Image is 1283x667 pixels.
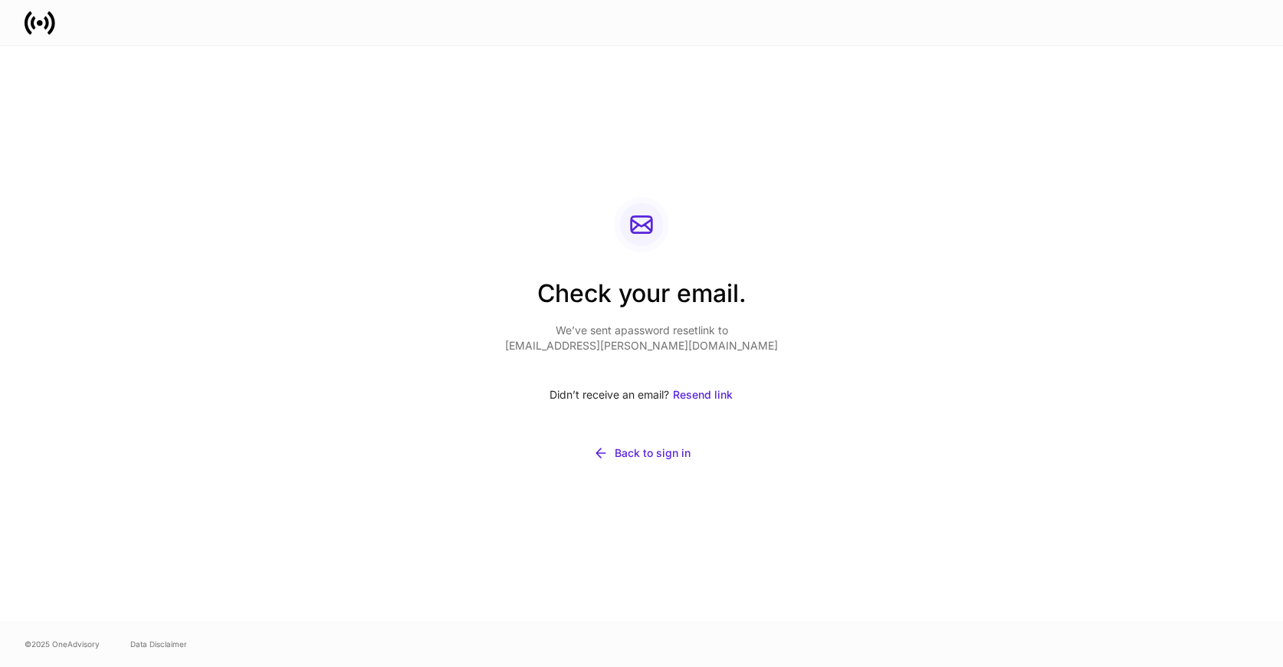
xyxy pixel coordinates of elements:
[505,323,778,353] p: We’ve sent a password reset link to [EMAIL_ADDRESS][PERSON_NAME][DOMAIN_NAME]
[25,638,100,650] span: © 2025 OneAdvisory
[130,638,187,650] a: Data Disclaimer
[505,277,778,323] h2: Check your email.
[505,378,778,412] div: Didn’t receive an email?
[672,378,733,412] button: Resend link
[673,387,733,402] div: Resend link
[505,436,778,470] button: Back to sign in
[615,445,691,461] div: Back to sign in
